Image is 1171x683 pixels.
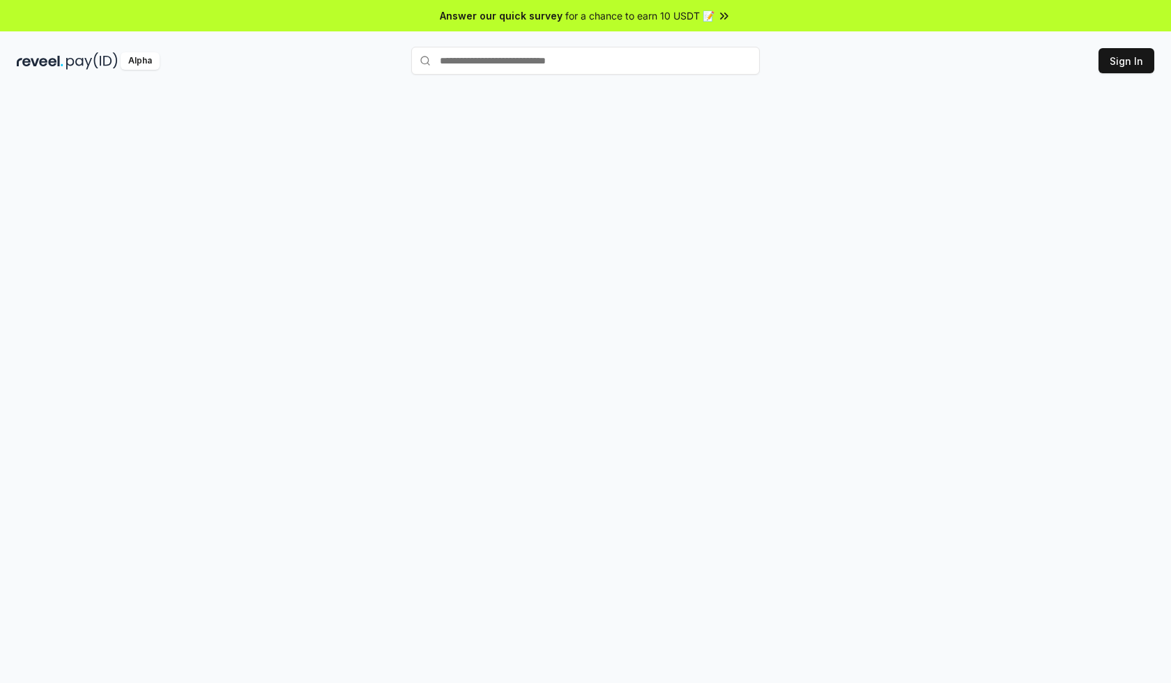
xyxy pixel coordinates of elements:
[66,52,118,70] img: pay_id
[17,52,63,70] img: reveel_dark
[1099,48,1154,73] button: Sign In
[121,52,160,70] div: Alpha
[440,8,562,23] span: Answer our quick survey
[565,8,714,23] span: for a chance to earn 10 USDT 📝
